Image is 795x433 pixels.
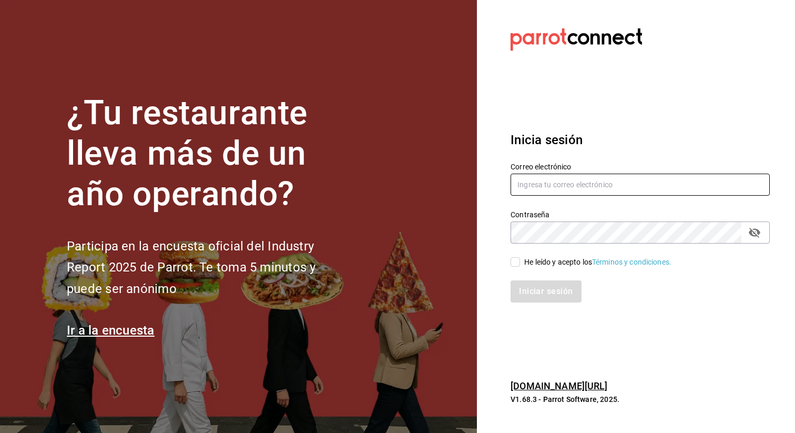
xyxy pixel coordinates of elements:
[511,211,770,218] label: Contraseña
[511,163,770,170] label: Correo electrónico
[592,258,671,266] a: Términos y condiciones.
[746,224,763,241] button: passwordField
[511,394,770,405] p: V1.68.3 - Parrot Software, 2025.
[511,174,770,196] input: Ingresa tu correo electrónico
[67,323,155,338] a: Ir a la encuesta
[511,380,607,391] a: [DOMAIN_NAME][URL]
[67,236,351,300] h2: Participa en la encuesta oficial del Industry Report 2025 de Parrot. Te toma 5 minutos y puede se...
[67,93,351,214] h1: ¿Tu restaurante lleva más de un año operando?
[524,257,671,268] div: He leído y acepto los
[511,130,770,149] h3: Inicia sesión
